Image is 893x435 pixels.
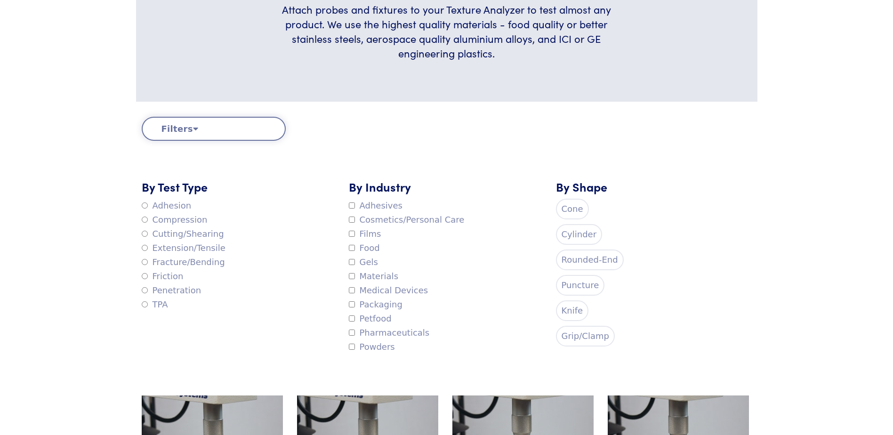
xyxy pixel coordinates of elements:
input: Friction [142,273,148,279]
label: Friction [142,269,184,283]
label: Petfood [349,312,392,326]
label: Medical Devices [349,283,428,298]
h5: By Shape [556,178,752,195]
input: Gels [349,259,355,265]
label: Materials [349,269,399,283]
label: Rounded-End [556,250,624,270]
input: Adhesives [349,202,355,209]
label: Gels [349,255,378,269]
label: Powders [349,340,395,354]
label: Extension/Tensile [142,241,225,255]
label: Pharmaceuticals [349,326,430,340]
label: Packaging [349,298,402,312]
h6: Attach probes and fixtures to your Texture Analyzer to test almost any product. We use the highes... [270,2,623,60]
label: Cutting/Shearing [142,227,224,241]
input: Films [349,231,355,237]
input: Extension/Tensile [142,245,148,251]
input: Packaging [349,301,355,307]
label: Knife [556,300,589,321]
button: Filters [142,117,286,141]
input: Adhesion [142,202,148,209]
label: Compression [142,213,208,227]
label: Puncture [556,275,605,296]
label: Grip/Clamp [556,326,615,346]
label: Cone [556,199,589,219]
h5: By Test Type [142,178,338,195]
label: Films [349,227,381,241]
input: TPA [142,301,148,307]
input: Materials [349,273,355,279]
input: Cosmetics/Personal Care [349,217,355,223]
input: Penetration [142,287,148,293]
input: Food [349,245,355,251]
label: Cosmetics/Personal Care [349,213,465,227]
input: Medical Devices [349,287,355,293]
label: Fracture/Bending [142,255,225,269]
label: Adhesives [349,199,402,213]
input: Pharmaceuticals [349,330,355,336]
label: Cylinder [556,224,603,245]
input: Fracture/Bending [142,259,148,265]
label: Adhesion [142,199,192,213]
label: TPA [142,298,168,312]
input: Powders [349,344,355,350]
h5: By Industry [349,178,545,195]
input: Petfood [349,315,355,322]
label: Penetration [142,283,201,298]
input: Compression [142,217,148,223]
input: Cutting/Shearing [142,231,148,237]
label: Food [349,241,380,255]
